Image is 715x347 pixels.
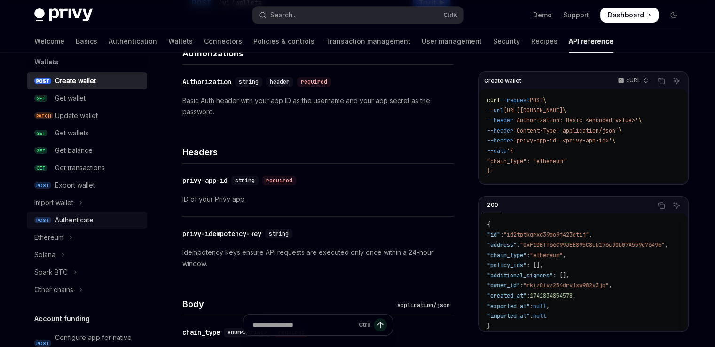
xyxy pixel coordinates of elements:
[484,77,521,85] span: Create wallet
[34,130,47,137] span: GET
[269,230,289,237] span: string
[487,252,526,259] span: "chain_type"
[487,241,517,249] span: "address"
[487,221,490,229] span: {
[665,241,668,249] span: ,
[487,117,513,124] span: --header
[34,30,64,53] a: Welcome
[55,145,93,156] div: Get balance
[526,252,530,259] span: :
[543,96,546,104] span: \
[670,199,683,212] button: Ask AI
[626,77,641,84] p: cURL
[27,194,147,211] button: Toggle Import wallet section
[563,10,589,20] a: Support
[493,30,520,53] a: Security
[27,212,147,229] a: POSTAuthenticate
[326,30,410,53] a: Transaction management
[252,315,355,335] input: Ask a question...
[34,112,53,119] span: PATCH
[487,107,503,114] span: --url
[500,231,503,238] span: :
[487,302,530,310] span: "exported_at"
[109,30,157,53] a: Authentication
[270,9,297,21] div: Search...
[34,147,47,154] span: GET
[655,75,668,87] button: Copy the contents from the code block
[670,75,683,87] button: Ask AI
[530,292,573,300] span: 1741834854578
[520,241,665,249] span: "0xF1DBff66C993EE895C8cb176c30b07A559d76496"
[297,77,331,87] div: required
[503,107,563,114] span: [URL][DOMAIN_NAME]
[182,176,228,185] div: privy-app-id
[513,117,638,124] span: 'Authorization: Basic <encoded-value>'
[638,117,642,124] span: \
[252,7,463,24] button: Open search
[533,302,546,310] span: null
[487,127,513,134] span: --header
[487,323,490,330] span: }
[553,272,569,279] span: : [],
[600,8,659,23] a: Dashboard
[530,252,563,259] span: "ethereum"
[513,137,612,144] span: 'privy-app-id: <privy-app-id>'
[27,142,147,159] a: GETGet balance
[235,177,255,184] span: string
[27,90,147,107] a: GETGet wallet
[573,292,576,300] span: ,
[374,318,387,331] button: Send message
[526,292,530,300] span: :
[34,78,51,85] span: POST
[563,252,566,259] span: ,
[27,159,147,176] a: GETGet transactions
[563,107,566,114] span: \
[608,10,644,20] span: Dashboard
[34,249,55,260] div: Solana
[513,127,619,134] span: 'Content-Type: application/json'
[666,8,681,23] button: Toggle dark mode
[182,194,454,205] p: ID of your Privy app.
[500,96,530,104] span: --request
[239,78,259,86] span: string
[443,11,457,19] span: Ctrl K
[55,162,105,173] div: Get transactions
[487,282,520,289] span: "owner_id"
[487,147,507,155] span: --data
[487,272,553,279] span: "additional_signers"
[27,229,147,246] button: Toggle Ethereum section
[253,30,314,53] a: Policies & controls
[182,298,393,310] h4: Body
[27,125,147,142] a: GETGet wallets
[34,95,47,102] span: GET
[530,312,533,320] span: :
[619,127,622,134] span: \
[609,282,612,289] span: ,
[27,72,147,89] a: POSTCreate wallet
[526,261,543,269] span: : [],
[34,197,73,208] div: Import wallet
[182,247,454,269] p: Idempotency keys ensure API requests are executed only once within a 24-hour window.
[34,313,90,324] h5: Account funding
[533,312,546,320] span: null
[34,267,68,278] div: Spark BTC
[523,282,609,289] span: "rkiz0ivz254drv1xw982v3jq"
[393,300,454,310] div: application/json
[34,182,51,189] span: POST
[34,340,51,347] span: POST
[487,158,566,165] span: "chain_type": "ethereum"
[262,176,296,185] div: required
[612,137,615,144] span: \
[55,127,89,139] div: Get wallets
[422,30,482,53] a: User management
[507,147,513,155] span: '{
[55,214,94,226] div: Authenticate
[182,47,454,60] h4: Authorizations
[487,312,530,320] span: "imported_at"
[55,110,98,121] div: Update wallet
[182,95,454,118] p: Basic Auth header with your app ID as the username and your app secret as the password.
[27,107,147,124] a: PATCHUpdate wallet
[487,292,526,300] span: "created_at"
[503,231,589,238] span: "id2tptkqrxd39qo9j423etij"
[530,302,533,310] span: :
